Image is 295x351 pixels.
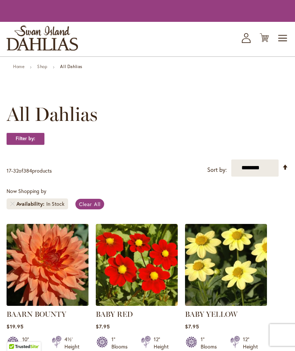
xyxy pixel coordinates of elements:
[60,64,82,69] strong: All Dahlias
[7,310,66,319] a: BAARN BOUNTY
[7,103,98,125] span: All Dahlias
[185,310,237,319] a: BABY YELLOW
[13,167,19,174] span: 32
[111,336,132,350] div: 1" Blooms
[96,310,133,319] a: BABY RED
[7,224,88,306] img: Baarn Bounty
[37,64,47,69] a: Shop
[7,133,44,145] strong: Filter by:
[7,167,11,174] span: 17
[7,300,88,307] a: Baarn Bounty
[16,200,46,208] span: Availability
[5,325,26,346] iframe: Launch Accessibility Center
[154,336,169,350] div: 12" Height
[201,336,221,350] div: 1" Blooms
[243,336,258,350] div: 12" Height
[46,200,64,208] div: In Stock
[13,64,24,69] a: Home
[64,336,79,350] div: 4½' Height
[7,165,52,177] p: - of products
[96,224,178,306] img: BABY RED
[207,163,227,177] label: Sort by:
[22,336,43,350] div: 10" Blooms
[7,188,46,194] span: Now Shopping by
[7,323,24,330] span: $19.95
[185,224,267,306] img: BABY YELLOW
[96,323,110,330] span: $7.95
[79,201,101,208] span: Clear All
[96,300,178,307] a: BABY RED
[7,25,78,51] a: store logo
[10,202,15,206] a: Remove Availability In Stock
[23,167,32,174] span: 384
[185,300,267,307] a: BABY YELLOW
[185,323,199,330] span: $7.95
[75,199,104,209] a: Clear All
